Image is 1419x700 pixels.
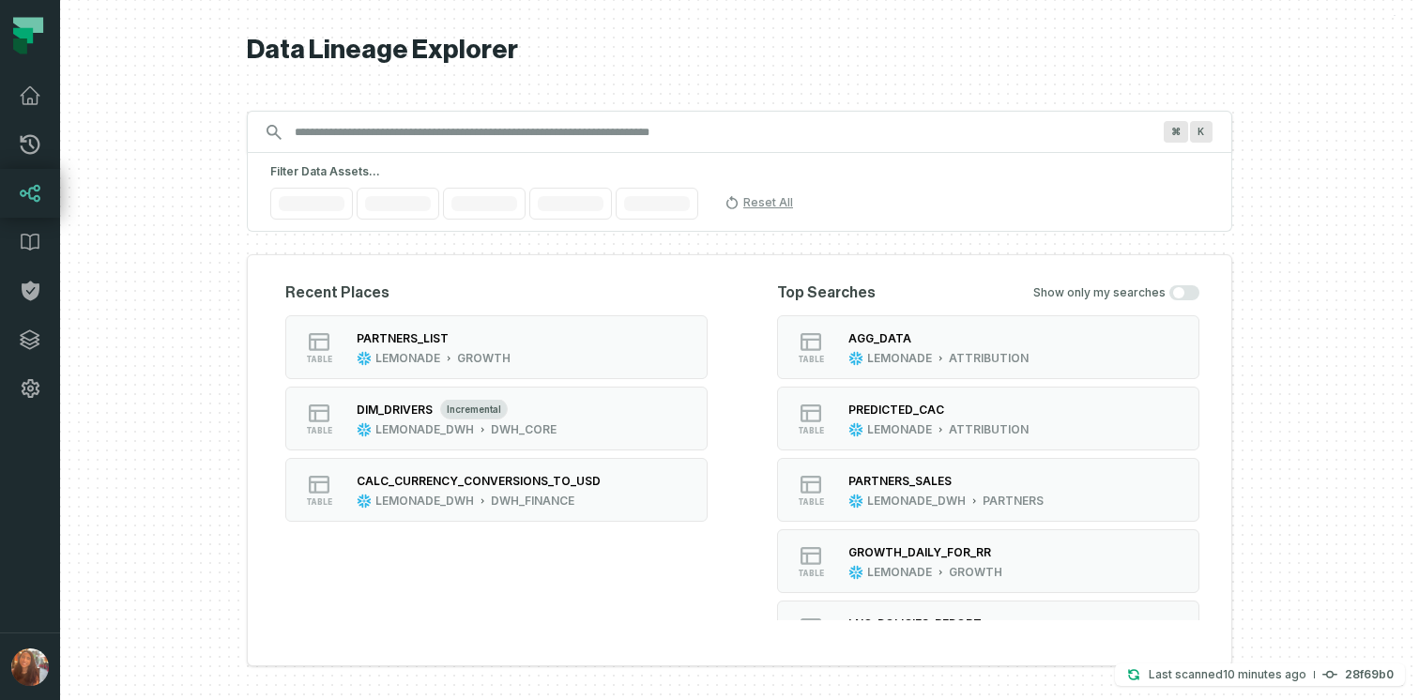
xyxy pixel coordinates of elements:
[11,648,49,686] img: avatar of Shani Segev
[1345,669,1394,680] h4: 28f69b0
[1164,121,1188,143] span: Press ⌘ + K to focus the search bar
[1190,121,1213,143] span: Press ⌘ + K to focus the search bar
[1149,665,1306,684] p: Last scanned
[1223,667,1306,681] relative-time: Sep 28, 2025, 10:30 AM GMT+3
[247,34,1232,67] h1: Data Lineage Explorer
[1115,663,1405,686] button: Last scanned[DATE] 10:30:27 AM28f69b0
